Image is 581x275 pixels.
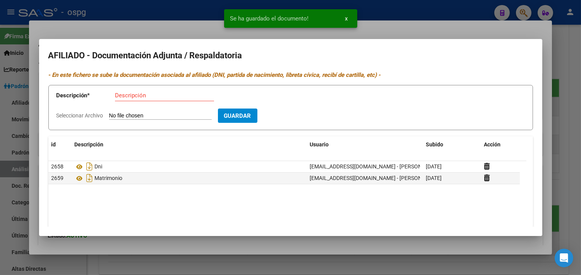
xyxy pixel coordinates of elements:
span: [EMAIL_ADDRESS][DOMAIN_NAME] - [PERSON_NAME] [310,163,441,170]
span: Acción [484,141,501,148]
span: Subido [426,141,444,148]
span: [DATE] [426,175,442,181]
i: Descargar documento [85,172,95,184]
datatable-header-cell: id [48,136,72,153]
span: Guardar [224,112,251,119]
span: Matrimonio [95,175,123,182]
span: Usuario [310,141,329,148]
datatable-header-cell: Usuario [307,136,423,153]
span: Se ha guardado el documento! [230,15,309,22]
button: Guardar [218,109,257,123]
div: Open Intercom Messenger [555,249,573,267]
p: Descripción [57,91,115,100]
button: x [339,12,354,25]
span: Descripción [75,141,104,148]
span: 2659 [51,175,64,181]
i: Descargar documento [85,160,95,173]
datatable-header-cell: Descripción [72,136,307,153]
datatable-header-cell: Subido [423,136,481,153]
datatable-header-cell: Acción [481,136,520,153]
span: [DATE] [426,163,442,170]
span: x [345,15,348,22]
h2: AFILIADO - Documentación Adjunta / Respaldatoria [48,48,533,63]
span: [EMAIL_ADDRESS][DOMAIN_NAME] - [PERSON_NAME] [310,175,441,181]
span: id [51,141,56,148]
span: 2658 [51,163,64,170]
span: Seleccionar Archivo [57,112,103,119]
i: - En este fichero se sube la documentación asociada al afiliado (DNI, partida de nacimiento, libr... [48,71,381,78]
span: Dni [95,164,103,170]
